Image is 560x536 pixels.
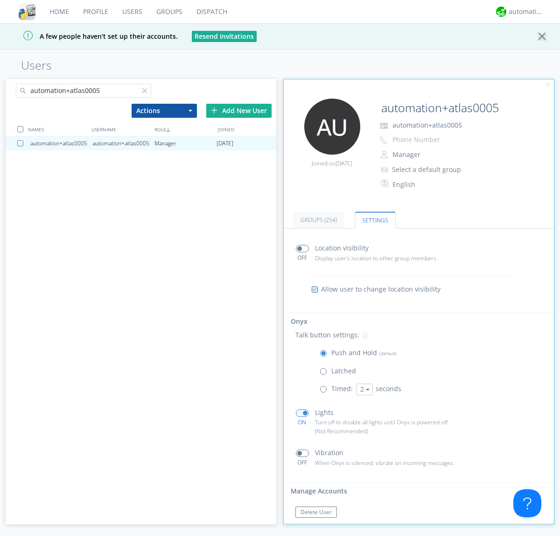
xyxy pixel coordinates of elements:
div: Manager [154,136,217,150]
span: [DATE] [336,159,352,167]
input: Search users [16,84,151,98]
div: Select a default group [392,165,470,174]
div: ROLE [152,122,215,136]
img: icon-alert-users-thin-outline.svg [381,163,390,176]
p: Lights [315,407,334,418]
div: OFF [292,458,313,466]
iframe: Toggle Customer Support [513,489,541,517]
button: 2 [356,384,373,395]
button: Resend Invitations [192,31,257,42]
input: Name [378,99,528,117]
div: automation+atlas [509,7,544,16]
span: [DATE] [217,136,233,150]
img: In groups with Translation enabled, this user's messages will be automatically translated to and ... [381,178,390,189]
img: cancel.svg [545,82,552,88]
div: English [392,180,470,189]
p: Timed: [331,384,353,394]
p: Talk button settings: [295,330,359,340]
p: (Not Recommended) [315,427,470,436]
button: Manager [389,148,483,161]
a: Settings [355,212,396,229]
div: Add New User [206,104,272,118]
img: 373638.png [304,99,360,155]
img: cddb5a64eb264b2086981ab96f4c1ba7 [19,3,35,20]
div: USERNAME [89,122,152,136]
img: phone-outline.svg [380,136,387,144]
img: plus.svg [211,107,217,114]
p: Latched [331,366,356,376]
img: d2d01cd9b4174d08988066c6d424eccd [496,7,506,17]
div: ON [292,418,313,426]
span: seconds [376,384,401,393]
div: NAMES [26,122,89,136]
p: Vibration [315,448,343,458]
div: JOINED [216,122,279,136]
button: Actions [132,104,197,118]
p: Location visibility [315,243,369,253]
p: Turn off to disable all lights until Onyx is powered off. [315,418,470,427]
div: automation+atlas0005 [30,136,92,150]
div: automation+atlas0005 [92,136,154,150]
span: A few people haven't set up their accounts. [7,32,178,41]
span: Joined on [312,159,352,167]
span: Allow user to change location visibility [321,285,441,294]
p: Display user's location to other group members. [315,254,470,263]
span: automation+atlas0005 [392,121,462,129]
p: Push and Hold [331,348,397,358]
p: When Onyx is silenced, vibrate on incoming messages. [315,458,470,467]
button: Delete User [295,507,337,518]
span: (default) [377,350,397,357]
a: automation+atlas0005automation+atlas0005Manager[DATE] [6,136,276,150]
img: person-outline.svg [381,151,388,158]
div: OFF [292,254,313,262]
a: Groups (254) [293,212,344,228]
